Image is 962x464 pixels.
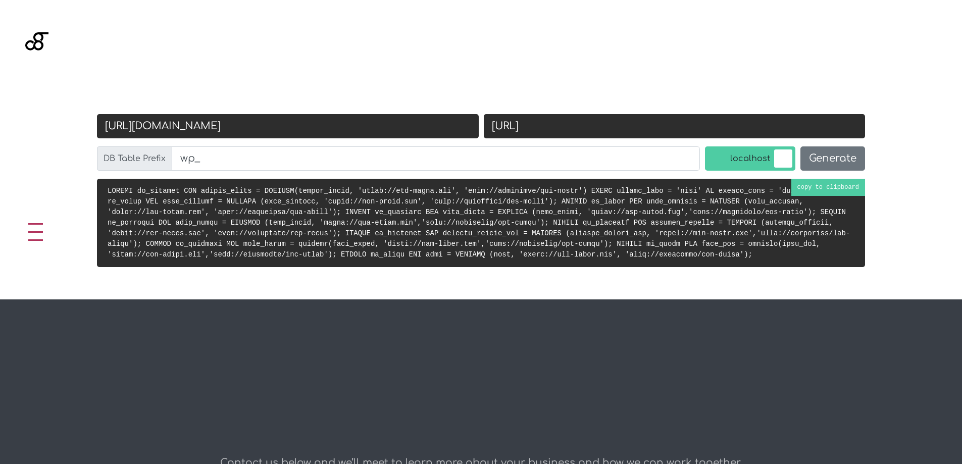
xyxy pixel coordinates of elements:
label: DB Table Prefix [97,146,172,171]
label: localhost [705,146,795,171]
code: LOREMI do_sitamet CON adipis_elits = DOEIUSM(tempor_incid, 'utlab://etd-magna.ali', 'enim://admin... [108,187,850,259]
img: Blackgate [25,32,48,108]
input: wp_ [172,146,700,171]
input: New URL [484,114,866,138]
button: Generate [800,146,865,171]
input: Old URL [97,114,479,138]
